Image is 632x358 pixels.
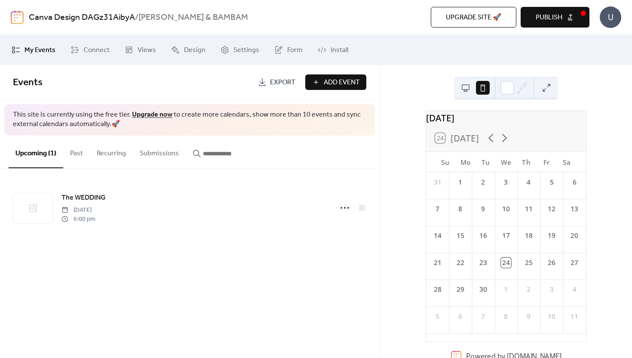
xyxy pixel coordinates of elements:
[455,177,465,187] div: 1
[501,231,511,241] div: 17
[61,192,106,204] a: The WEDDING
[501,312,511,321] div: 8
[25,45,55,56] span: My Events
[432,312,442,321] div: 5
[426,111,586,124] div: [DATE]
[476,152,496,172] div: Tu
[311,38,355,62] a: Install
[455,284,465,294] div: 29
[135,9,138,26] b: /
[287,45,303,56] span: Form
[324,77,360,88] span: Add Event
[13,73,43,92] span: Events
[446,12,501,23] span: Upgrade site 🚀
[569,312,579,321] div: 11
[435,152,455,172] div: Su
[600,6,621,28] div: U
[83,45,110,56] span: Connect
[524,312,534,321] div: 9
[165,38,212,62] a: Design
[478,312,488,321] div: 7
[431,7,516,28] button: Upgrade site 🚀
[546,177,556,187] div: 5
[478,231,488,241] div: 16
[536,12,562,23] span: Publish
[455,152,476,172] div: Mo
[569,204,579,214] div: 13
[331,45,348,56] span: Install
[536,152,556,172] div: Fr
[184,45,206,56] span: Design
[455,204,465,214] div: 8
[478,204,488,214] div: 9
[478,258,488,268] div: 23
[546,258,556,268] div: 26
[455,312,465,321] div: 6
[546,204,556,214] div: 12
[546,284,556,294] div: 3
[432,284,442,294] div: 28
[305,74,366,90] button: Add Event
[138,9,248,26] b: [PERSON_NAME] & BAMBAM
[524,231,534,241] div: 18
[432,231,442,241] div: 14
[501,258,511,268] div: 24
[270,77,295,88] span: Export
[521,7,589,28] button: Publish
[501,204,511,214] div: 10
[524,284,534,294] div: 2
[61,193,106,203] span: The WEDDING
[61,206,95,215] span: [DATE]
[138,45,156,56] span: Views
[569,231,579,241] div: 20
[432,177,442,187] div: 31
[64,38,116,62] a: Connect
[233,45,259,56] span: Settings
[11,10,24,24] img: logo
[569,284,579,294] div: 4
[432,204,442,214] div: 7
[546,231,556,241] div: 19
[478,177,488,187] div: 2
[501,284,511,294] div: 1
[569,258,579,268] div: 27
[9,136,63,168] button: Upcoming (1)
[501,177,511,187] div: 3
[214,38,266,62] a: Settings
[478,284,488,294] div: 30
[546,312,556,321] div: 10
[556,152,577,172] div: Sa
[455,231,465,241] div: 15
[524,258,534,268] div: 25
[133,136,186,167] button: Submissions
[524,204,534,214] div: 11
[569,177,579,187] div: 6
[118,38,163,62] a: Views
[29,9,135,26] a: Canva Design DAGz31AibyA
[252,74,302,90] a: Export
[496,152,516,172] div: We
[61,215,95,224] span: 6:00 pm
[432,258,442,268] div: 21
[524,177,534,187] div: 4
[13,110,366,130] span: This site is currently using the free tier. to create more calendars, show more than 10 events an...
[132,108,172,121] a: Upgrade now
[516,152,536,172] div: Th
[268,38,309,62] a: Form
[63,136,90,167] button: Past
[455,258,465,268] div: 22
[90,136,133,167] button: Recurring
[5,38,62,62] a: My Events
